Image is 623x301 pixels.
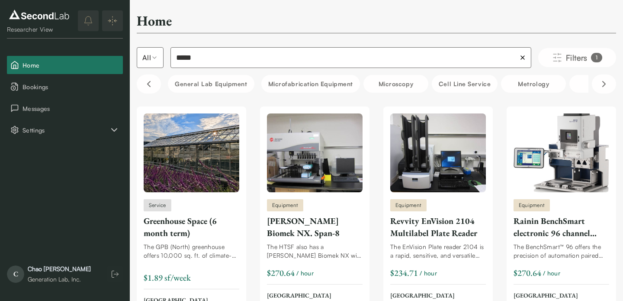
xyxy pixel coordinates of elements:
h2: Home [137,12,172,29]
button: Metrology [501,75,566,93]
button: Filters [538,48,616,67]
button: Expand/Collapse sidebar [102,10,123,31]
span: Equipment [395,201,421,209]
button: Log out [107,266,123,282]
div: Researcher View [7,25,71,34]
div: [PERSON_NAME] Biomek NX. Span-8 [267,215,363,239]
div: Generation Lab, inc. [28,275,91,284]
div: The HTSF also has a [PERSON_NAME] Biomek NX with a Span-8 attachment, which means 8 independently... [267,243,363,260]
div: Greenhouse Space (6 month term) [144,215,239,239]
span: Filters [566,52,588,64]
span: $1.89 sf/week [144,272,191,283]
div: $270.64 [514,267,541,279]
span: [GEOGRAPHIC_DATA] [267,291,363,300]
span: Service [149,201,166,209]
div: The BenchSmart™ 96 offers the precision of automation paired with the speed and flexibility of ma... [514,243,609,260]
div: $270.64 [267,267,295,279]
button: Bookings [7,78,123,96]
img: Revvity EnVision 2104 Multilabel Plate Reader [390,113,486,192]
button: notifications [78,10,99,31]
div: Rainin BenchSmart electronic 96 channel pipettor [514,215,609,239]
button: Settings [7,121,123,139]
span: / hour [420,269,437,278]
span: Bookings [22,82,119,91]
span: / hour [543,269,560,278]
div: Chao [PERSON_NAME] [28,265,91,273]
span: Equipment [519,201,545,209]
button: General Lab equipment [168,75,254,93]
span: [GEOGRAPHIC_DATA] [514,291,609,300]
button: Microfabrication Equipment [261,75,360,93]
div: The GPB (North) greenhouse offers 10,000 sq. ft. of climate-controlled greenhouse space, shared h... [144,243,239,260]
button: Home [7,56,123,74]
span: / hour [296,269,314,278]
button: Scroll right [592,74,616,94]
button: Cell line service [432,75,498,93]
img: Beckman-Coulter Biomek NX. Span-8 [267,113,363,192]
button: Microscopy [363,75,428,93]
button: Select listing type [137,47,164,68]
img: Rainin BenchSmart electronic 96 channel pipettor [514,113,609,192]
div: The EnVision Plate reader 2104 is a rapid, sensitive, and versatile multi-use plate reader that a... [390,243,486,260]
div: Settings sub items [7,121,123,139]
button: Messages [7,99,123,117]
span: Messages [22,104,119,113]
div: Revvity EnVision 2104 Multilabel Plate Reader [390,215,486,239]
span: Home [22,61,119,70]
img: Greenhouse Space (6 month term) [144,113,239,192]
img: logo [7,8,71,22]
span: Settings [22,126,109,135]
span: Equipment [272,201,298,209]
button: Scroll left [137,74,161,94]
div: $234.71 [390,267,418,279]
div: 1 [591,53,602,62]
span: C [7,265,24,283]
span: [GEOGRAPHIC_DATA] [390,291,486,300]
